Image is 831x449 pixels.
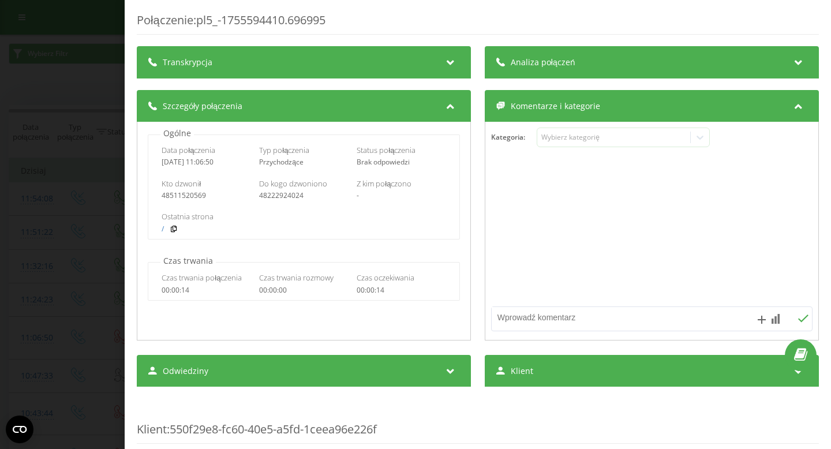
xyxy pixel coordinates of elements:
[259,157,304,167] span: Przychodzące
[162,272,242,283] span: Czas trwania połączenia
[541,133,686,142] div: Wybierz kategorię
[511,100,600,112] span: Komentarze i kategorie
[259,272,334,283] span: Czas trwania rozmowy
[162,192,251,200] div: 48511520569
[357,178,411,189] span: Z kim połączono
[162,158,251,166] div: [DATE] 11:06:50
[511,365,533,377] span: Klient
[162,286,251,294] div: 00:00:14
[259,286,349,294] div: 00:00:00
[137,12,819,35] div: Połączenie : pl5_-1755594410.696995
[511,57,575,68] span: Analiza połączeń
[162,178,201,189] span: Kto dzwonił
[162,211,214,222] span: Ostatnia strona
[491,133,537,141] h4: Kategoria :
[357,145,415,155] span: Status połączenia
[357,192,446,200] div: -
[163,365,208,377] span: Odwiedziny
[259,178,327,189] span: Do kogo dzwoniono
[137,421,167,437] span: Klient
[259,192,349,200] div: 48222924024
[163,57,212,68] span: Transkrypcja
[162,225,164,233] a: /
[357,157,410,167] span: Brak odpowiedzi
[160,128,194,139] p: Ogólne
[357,286,446,294] div: 00:00:14
[6,416,33,443] button: Open CMP widget
[137,398,819,444] div: : 550f29e8-fc60-40e5-a5fd-1ceea96e226f
[259,145,309,155] span: Typ połączenia
[163,100,242,112] span: Szczegóły połączenia
[162,145,215,155] span: Data połączenia
[357,272,414,283] span: Czas oczekiwania
[160,255,216,267] p: Czas trwania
